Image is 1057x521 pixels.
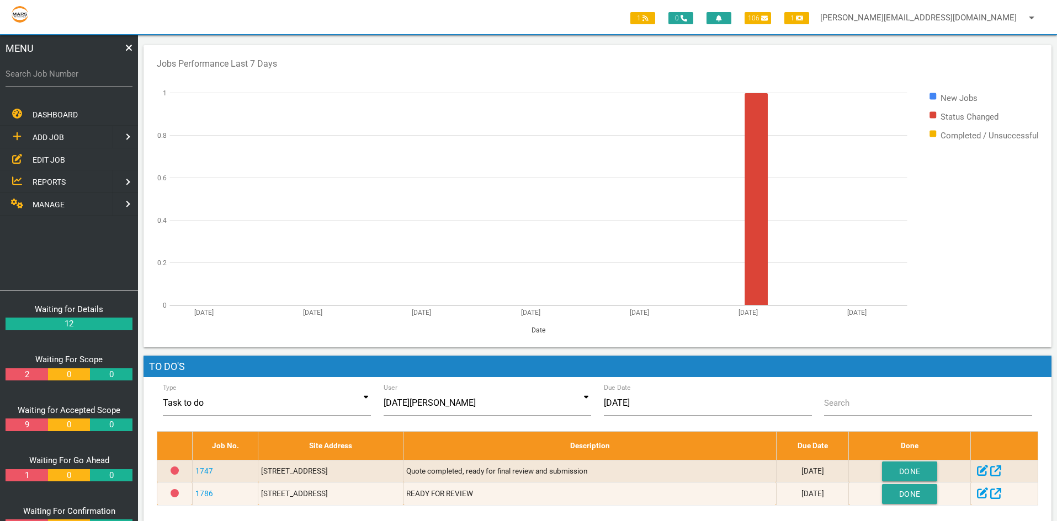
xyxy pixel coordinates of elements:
[33,200,65,209] span: MANAGE
[33,178,66,186] span: REPORTS
[35,355,103,364] a: Waiting For Scope
[90,469,132,482] a: 0
[6,418,47,431] a: 9
[941,111,998,121] text: Status Changed
[11,6,29,23] img: s3file
[303,308,322,316] text: [DATE]
[847,308,867,316] text: [DATE]
[90,368,132,381] a: 0
[521,308,540,316] text: [DATE]
[195,466,213,475] a: 1747
[258,432,403,460] th: Site Address
[29,455,109,465] a: Waiting For Go Ahead
[90,418,132,431] a: 0
[157,259,167,266] text: 0.2
[776,432,848,460] th: Due Date
[18,405,120,415] a: Waiting for Accepted Scope
[784,12,809,24] span: 1
[48,418,90,431] a: 0
[941,93,978,103] text: New Jobs
[604,383,631,393] label: Due Date
[776,482,848,505] td: [DATE]
[33,110,78,119] span: DASHBOARD
[384,383,397,393] label: User
[163,301,167,309] text: 0
[745,12,771,24] span: 106
[630,12,655,24] span: 1
[6,368,47,381] a: 2
[406,488,773,499] p: READY FOR REVIEW
[776,460,848,482] td: [DATE]
[630,308,649,316] text: [DATE]
[157,58,277,69] text: Jobs Performance Last 7 Days
[403,432,776,460] th: Description
[23,506,115,516] a: Waiting For Confirmation
[48,368,90,381] a: 0
[157,131,167,139] text: 0.8
[163,89,167,96] text: 1
[33,155,65,164] span: EDIT JOB
[157,174,167,181] text: 0.6
[882,484,937,504] button: Done
[258,482,403,505] td: [STREET_ADDRESS]
[35,304,103,314] a: Waiting for Details
[824,397,849,410] label: Search
[144,356,1051,378] h1: To Do's
[163,383,177,393] label: Type
[6,469,47,482] a: 1
[941,130,1039,140] text: Completed / Unsuccessful
[33,133,64,142] span: ADD JOB
[406,465,773,476] p: Quote completed, ready for final review and submission
[6,41,34,56] span: MENU
[412,308,431,316] text: [DATE]
[258,460,403,482] td: [STREET_ADDRESS]
[194,308,214,316] text: [DATE]
[6,68,132,80] label: Search Job Number
[882,461,937,481] button: Done
[6,318,132,330] a: 12
[157,216,167,224] text: 0.4
[192,432,258,460] th: Job No.
[668,12,693,24] span: 0
[849,432,971,460] th: Done
[532,326,545,334] text: Date
[195,489,213,498] a: 1786
[739,308,758,316] text: [DATE]
[48,469,90,482] a: 0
